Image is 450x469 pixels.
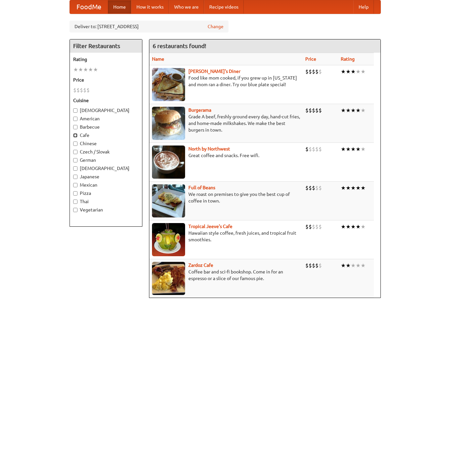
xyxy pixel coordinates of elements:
[73,107,139,114] label: [DEMOGRAPHIC_DATA]
[152,113,300,133] p: Grade A beef, freshly ground every day, hand-cut fries, and home-made milkshakes. We make the bes...
[312,68,315,75] li: $
[312,184,315,192] li: $
[309,107,312,114] li: $
[73,133,77,138] input: Cafe
[309,262,312,269] li: $
[309,184,312,192] li: $
[351,262,356,269] li: ★
[361,68,366,75] li: ★
[88,66,93,73] li: ★
[188,107,211,113] a: Burgerama
[312,107,315,114] li: $
[73,56,139,63] h5: Rating
[73,115,139,122] label: American
[70,39,142,53] h4: Filter Restaurants
[356,262,361,269] li: ★
[341,184,346,192] li: ★
[152,146,185,179] img: north.jpg
[341,262,346,269] li: ★
[341,146,346,153] li: ★
[361,223,366,230] li: ★
[305,223,309,230] li: $
[188,224,232,229] a: Tropical Jeeve's Cafe
[152,230,300,243] p: Hawaiian style coffee, fresh juices, and tropical fruit smoothies.
[351,184,356,192] li: ★
[73,148,139,155] label: Czech / Slovak
[152,68,185,101] img: sallys.jpg
[319,68,322,75] li: $
[361,146,366,153] li: ★
[315,146,319,153] li: $
[152,152,300,159] p: Great coffee and snacks. Free wifi.
[152,184,185,217] img: beans.jpg
[70,21,228,32] div: Deliver to: [STREET_ADDRESS]
[152,262,185,295] img: zardoz.jpg
[73,125,77,129] input: Barbecue
[152,75,300,88] p: Food like mom cooked, if you grew up in [US_STATE] and mom ran a diner. Try our blue plate special!
[315,184,319,192] li: $
[361,107,366,114] li: ★
[356,223,361,230] li: ★
[315,262,319,269] li: $
[86,87,90,94] li: $
[341,107,346,114] li: ★
[361,262,366,269] li: ★
[73,191,77,196] input: Pizza
[131,0,169,14] a: How it works
[353,0,374,14] a: Help
[73,173,139,180] label: Japanese
[346,107,351,114] li: ★
[73,87,76,94] li: $
[152,223,185,256] img: jeeves.jpg
[188,263,213,268] b: Zardoz Cafe
[73,208,77,212] input: Vegetarian
[73,206,139,213] label: Vegetarian
[305,262,309,269] li: $
[188,69,240,74] a: [PERSON_NAME]'s Diner
[153,43,206,49] ng-pluralize: 6 restaurants found!
[204,0,244,14] a: Recipe videos
[305,146,309,153] li: $
[73,183,77,187] input: Mexican
[351,223,356,230] li: ★
[73,190,139,197] label: Pizza
[73,142,77,146] input: Chinese
[319,107,322,114] li: $
[73,198,139,205] label: Thai
[73,132,139,139] label: Cafe
[341,223,346,230] li: ★
[351,107,356,114] li: ★
[73,117,77,121] input: American
[152,191,300,204] p: We roast on premises to give you the best cup of coffee in town.
[309,223,312,230] li: $
[346,68,351,75] li: ★
[309,68,312,75] li: $
[73,166,77,171] input: [DEMOGRAPHIC_DATA]
[108,0,131,14] a: Home
[356,184,361,192] li: ★
[208,23,224,30] a: Change
[152,268,300,282] p: Coffee bar and sci-fi bookshop. Come in for an espresso or a slice of our famous pie.
[319,223,322,230] li: $
[305,184,309,192] li: $
[73,182,139,188] label: Mexican
[188,185,215,190] a: Full of Beans
[73,158,77,162] input: German
[315,223,319,230] li: $
[341,68,346,75] li: ★
[346,262,351,269] li: ★
[188,146,230,151] a: North by Northwest
[169,0,204,14] a: Who we are
[305,56,316,62] a: Price
[76,87,80,94] li: $
[73,97,139,104] h5: Cuisine
[341,56,355,62] a: Rating
[73,140,139,147] label: Chinese
[315,107,319,114] li: $
[93,66,98,73] li: ★
[70,0,108,14] a: FoodMe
